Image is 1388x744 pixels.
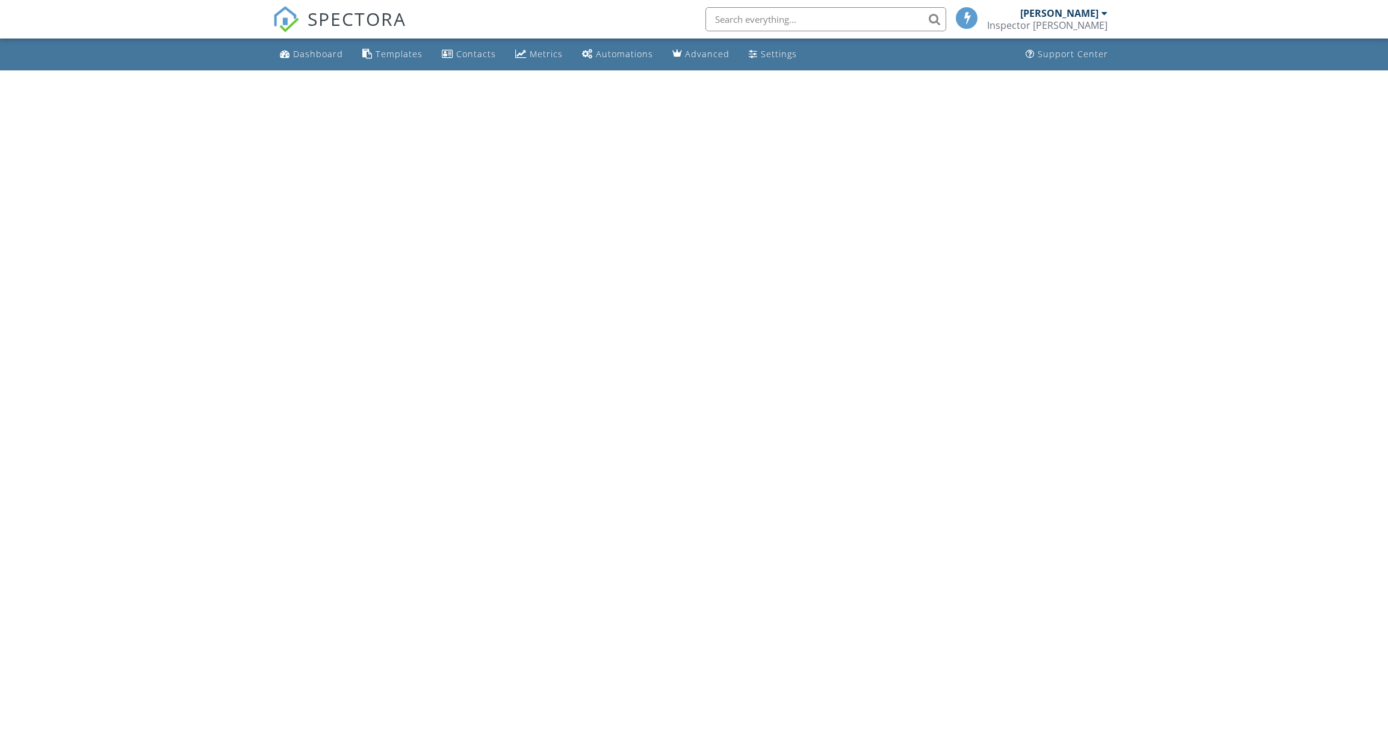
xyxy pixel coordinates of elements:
[437,43,501,66] a: Contacts
[510,43,568,66] a: Metrics
[1020,7,1098,19] div: [PERSON_NAME]
[1021,43,1113,66] a: Support Center
[456,48,496,60] div: Contacts
[577,43,658,66] a: Automations (Basic)
[358,43,427,66] a: Templates
[744,43,802,66] a: Settings
[596,48,653,60] div: Automations
[761,48,797,60] div: Settings
[273,16,406,42] a: SPECTORA
[668,43,734,66] a: Advanced
[1038,48,1108,60] div: Support Center
[685,48,730,60] div: Advanced
[308,6,406,31] span: SPECTORA
[705,7,946,31] input: Search everything...
[273,6,299,33] img: The Best Home Inspection Software - Spectora
[987,19,1108,31] div: Inspector West
[275,43,348,66] a: Dashboard
[530,48,563,60] div: Metrics
[376,48,423,60] div: Templates
[293,48,343,60] div: Dashboard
